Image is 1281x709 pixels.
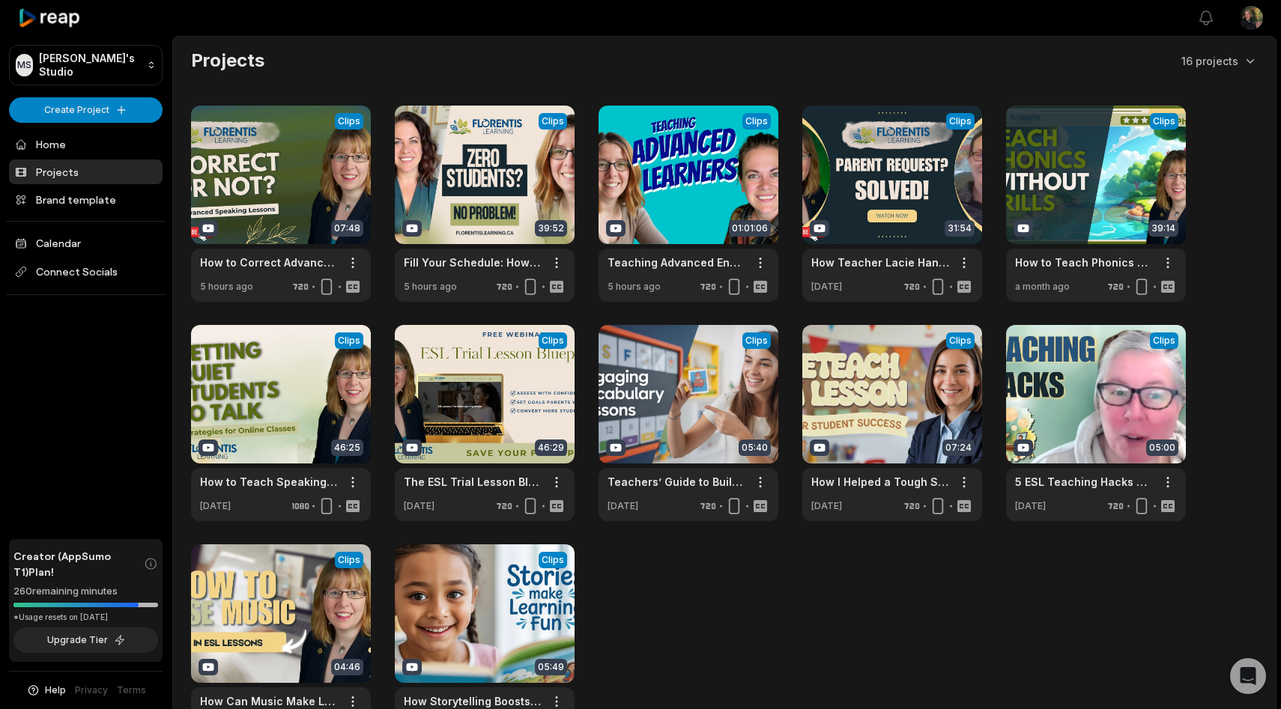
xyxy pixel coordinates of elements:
[1230,658,1266,694] div: Open Intercom Messenger
[16,54,33,76] div: MS
[200,255,338,270] a: How to Correct Advanced ESL Students | Speaking Lesson Tips for Online English Teachers
[608,255,745,270] a: Teaching Advanced English Speakers: Live with [PERSON_NAME] from Florentis Learning
[13,548,144,579] span: Creator (AppSumo T1) Plan!
[13,612,158,623] div: *Usage resets on [DATE]
[404,255,542,270] a: Fill Your Schedule: How to Enroll New Students Even if You Have Zero
[811,255,949,270] a: How Teacher Lacie Handles Parent Requests With Florentis Learning
[404,474,542,490] a: The ESL Trial Lesson Blueprint: Assess, Plan, Impress
[9,231,163,255] a: Calendar
[75,684,108,697] a: Privacy
[200,693,338,709] a: How Can Music Make Learning English Easier?
[13,627,158,653] button: Upgrade Tier
[9,97,163,123] button: Create Project
[9,132,163,156] a: Home
[608,474,745,490] a: Teachers’ Guide to Building Strong Vocabulary Banks with Fun Word Games
[45,684,66,697] span: Help
[1015,255,1153,270] a: How to Teach Phonics Online for ESL Kids | Fun Strategies (No Sound Drills!)
[9,187,163,212] a: Brand template
[811,474,949,490] a: How I Helped a Tough Student Succeed!
[117,684,146,697] a: Terms
[9,258,163,285] span: Connect Socials
[1181,53,1258,69] button: 16 projects
[26,684,66,697] button: Help
[13,584,158,599] div: 260 remaining minutes
[191,49,264,73] h2: Projects
[1015,474,1153,490] a: 5 ESL Teaching Hacks That Actually Work 🚀
[9,159,163,184] a: Projects
[404,693,542,709] a: How Storytelling Boosts Language Skills by 50 Percent!
[200,474,338,490] a: How to Teach Speaking - Complete Guide for Teachers
[39,52,141,79] p: [PERSON_NAME]'s Studio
